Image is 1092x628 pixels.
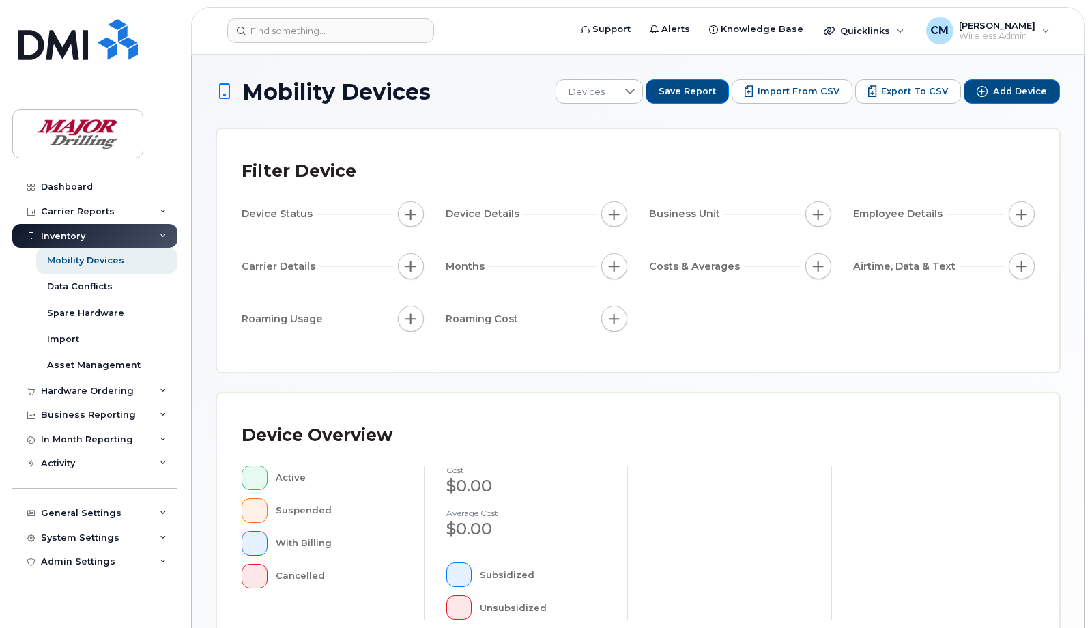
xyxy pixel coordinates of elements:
span: Add Device [993,85,1047,98]
span: Save Report [659,85,716,98]
h4: Average cost [446,509,606,517]
span: Device Status [242,207,317,221]
span: Devices [556,80,617,104]
span: Mobility Devices [242,80,431,104]
div: Device Overview [242,418,392,453]
span: Roaming Cost [446,312,522,326]
span: Export to CSV [881,85,948,98]
div: Cancelled [276,564,402,588]
div: $0.00 [446,517,606,541]
span: Business Unit [649,207,724,221]
button: Import from CSV [732,79,852,104]
div: Active [276,466,402,490]
div: Subsidized [480,562,605,587]
span: Employee Details [853,207,947,221]
span: Airtime, Data & Text [853,259,960,274]
span: Device Details [446,207,523,221]
div: Suspended [276,498,402,523]
div: With Billing [276,531,402,556]
span: Import from CSV [758,85,839,98]
span: Carrier Details [242,259,319,274]
h4: cost [446,466,606,474]
span: Roaming Usage [242,312,327,326]
div: Filter Device [242,154,356,189]
button: Add Device [964,79,1060,104]
button: Export to CSV [855,79,961,104]
span: Costs & Averages [649,259,744,274]
div: Unsubsidized [480,595,605,620]
span: Months [446,259,489,274]
div: $0.00 [446,474,606,498]
button: Save Report [646,79,729,104]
